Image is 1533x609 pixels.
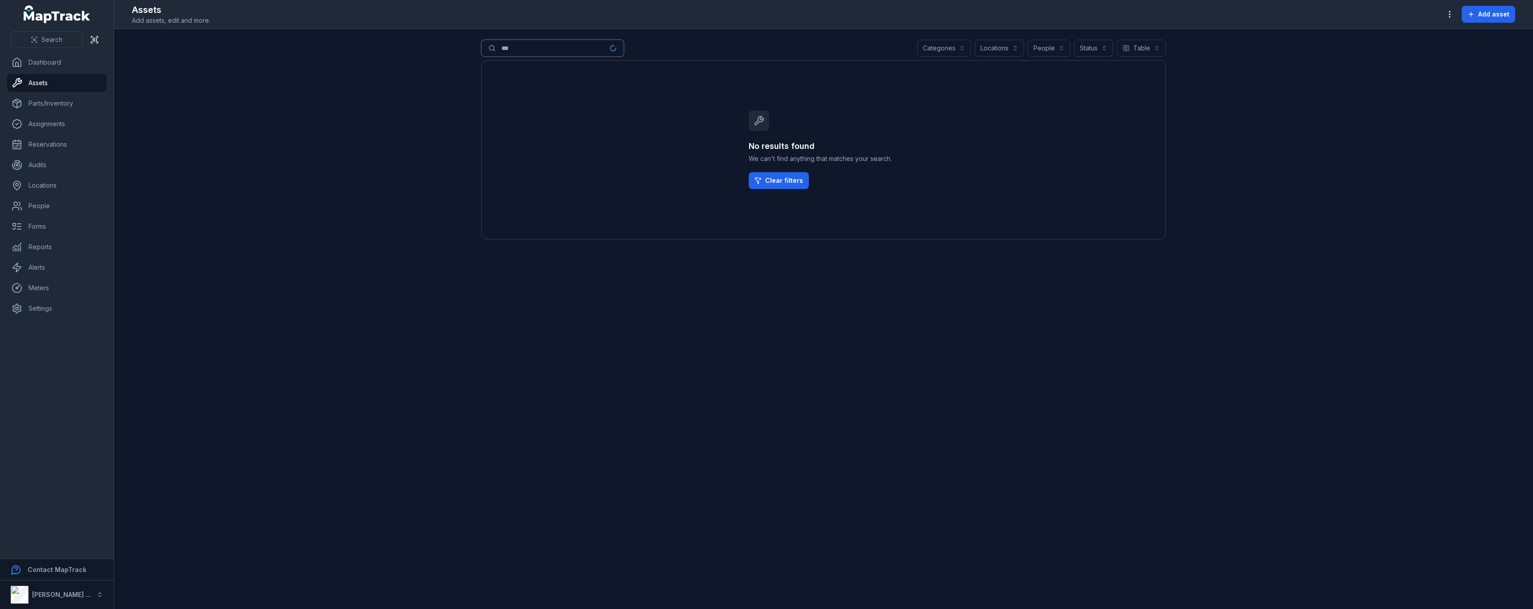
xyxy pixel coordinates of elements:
strong: Contact MapTrack [28,566,86,573]
a: Dashboard [7,53,107,71]
strong: [PERSON_NAME] Group [32,591,105,598]
span: Add asset [1478,10,1509,19]
span: Search [41,35,62,44]
a: Meters [7,279,107,297]
a: Clear filters [749,172,809,189]
a: Reports [7,238,107,256]
a: Alerts [7,259,107,276]
button: Table [1117,40,1166,57]
a: Assignments [7,115,107,133]
button: People [1028,40,1070,57]
a: MapTrack [24,5,90,23]
a: Assets [7,74,107,92]
a: Parts/Inventory [7,95,107,112]
a: Audits [7,156,107,174]
a: Settings [7,300,107,317]
a: Reservations [7,136,107,153]
button: Add asset [1462,6,1515,23]
h2: Assets [132,4,210,16]
h3: No results found [749,140,898,152]
span: Add assets, edit and more. [132,16,210,25]
span: We can't find anything that matches your search. [749,154,898,163]
a: Forms [7,218,107,235]
button: Search [11,31,82,48]
a: People [7,197,107,215]
button: Status [1074,40,1113,57]
a: Locations [7,177,107,194]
